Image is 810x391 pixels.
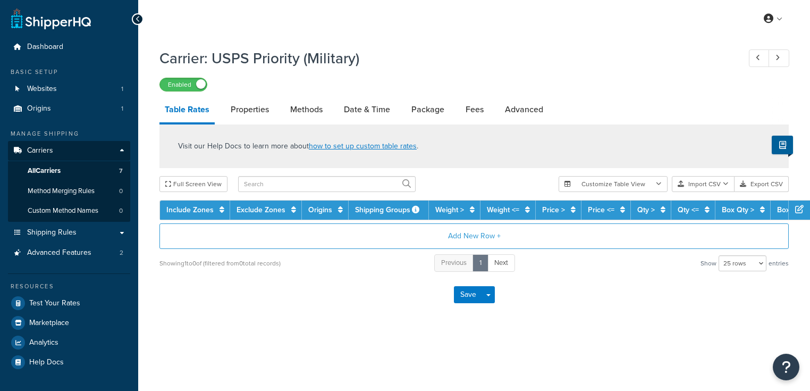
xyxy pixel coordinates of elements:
[27,146,53,155] span: Carriers
[701,256,716,271] span: Show
[27,248,91,257] span: Advanced Features
[27,43,63,52] span: Dashboard
[309,140,417,152] a: how to set up custom table rates
[8,141,130,161] a: Carriers
[159,223,789,249] button: Add New Row +
[678,204,699,215] a: Qty <=
[494,257,508,268] span: Next
[8,201,130,221] a: Custom Method Names0
[8,161,130,181] a: AllCarriers7
[8,141,130,222] li: Carriers
[8,333,130,352] a: Analytics
[487,204,519,215] a: Weight <=
[8,313,130,332] a: Marketplace
[8,223,130,243] a: Shipping Rules
[441,257,467,268] span: Previous
[29,299,80,308] span: Test Your Rates
[8,68,130,77] div: Basic Setup
[406,97,450,122] a: Package
[238,176,416,192] input: Search
[772,136,793,154] button: Show Help Docs
[119,187,123,196] span: 0
[27,85,57,94] span: Websites
[159,256,281,271] div: Showing 1 to 0 of (filtered from 0 total records)
[672,176,735,192] button: Import CSV
[8,37,130,57] a: Dashboard
[159,97,215,124] a: Table Rates
[8,181,130,201] a: Method Merging Rules0
[435,204,464,215] a: Weight >
[29,358,64,367] span: Help Docs
[434,254,474,272] a: Previous
[8,79,130,99] a: Websites1
[769,49,789,67] a: Next Record
[308,204,332,215] a: Origins
[8,79,130,99] li: Websites
[735,176,789,192] button: Export CSV
[28,167,61,176] span: All Carriers
[29,319,69,328] span: Marketplace
[119,167,123,176] span: 7
[454,286,483,303] button: Save
[8,294,130,313] a: Test Your Rates
[8,99,130,119] li: Origins
[8,282,130,291] div: Resources
[339,97,395,122] a: Date & Time
[28,187,95,196] span: Method Merging Rules
[121,85,123,94] span: 1
[8,99,130,119] a: Origins1
[8,353,130,372] a: Help Docs
[159,48,729,69] h1: Carrier: USPS Priority (Military)
[285,97,328,122] a: Methods
[769,256,789,271] span: entries
[120,248,123,257] span: 2
[178,140,418,152] p: Visit our Help Docs to learn more about .
[166,204,214,215] a: Include Zones
[28,206,98,215] span: Custom Method Names
[588,204,614,215] a: Price <=
[29,338,58,347] span: Analytics
[8,129,130,138] div: Manage Shipping
[27,104,51,113] span: Origins
[559,176,668,192] button: Customize Table View
[8,201,130,221] li: Custom Method Names
[237,204,285,215] a: Exclude Zones
[749,49,770,67] a: Previous Record
[8,181,130,201] li: Method Merging Rules
[8,243,130,263] li: Advanced Features
[637,204,655,215] a: Qty >
[8,243,130,263] a: Advanced Features2
[487,254,515,272] a: Next
[121,104,123,113] span: 1
[722,204,754,215] a: Box Qty >
[349,201,429,220] th: Shipping Groups
[225,97,274,122] a: Properties
[500,97,549,122] a: Advanced
[159,176,227,192] button: Full Screen View
[773,354,799,380] button: Open Resource Center
[473,254,488,272] a: 1
[119,206,123,215] span: 0
[542,204,565,215] a: Price >
[160,78,207,91] label: Enabled
[27,228,77,237] span: Shipping Rules
[460,97,489,122] a: Fees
